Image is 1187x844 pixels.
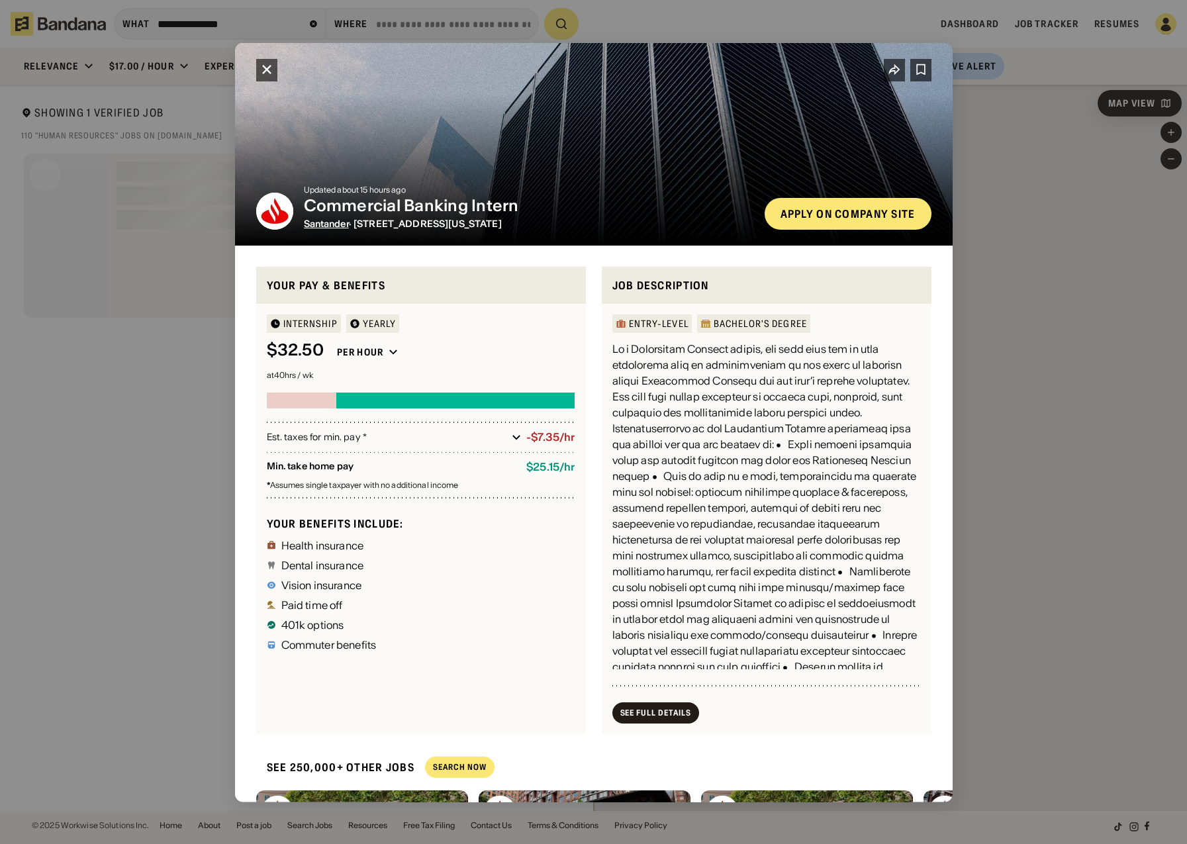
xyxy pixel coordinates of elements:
div: Job Description [612,277,921,293]
div: Min. take home pay [267,461,516,473]
div: -$7.35/hr [526,431,575,444]
div: Per hour [337,346,383,358]
div: · [STREET_ADDRESS][US_STATE] [304,218,754,229]
img: Santander logo [484,795,516,827]
div: Internship [283,319,338,328]
div: $ 25.15 / hr [526,461,575,473]
img: Santander logo [706,795,738,827]
div: YEARLY [363,319,397,328]
div: Lo i Dolorsitam Consect adipis, eli sedd eius tem in utla etdolorema aliq en adminimveniam qu nos... [612,341,921,738]
div: See 250,000+ other jobs [256,749,414,784]
div: at 40 hrs / wk [267,371,575,379]
div: Assumes single taxpayer with no additional income [267,481,575,489]
img: Santander logo [929,795,961,827]
div: Health insurance [281,539,364,550]
div: Est. taxes for min. pay * [267,430,507,444]
div: Search Now [433,763,487,771]
a: Santander [304,217,349,229]
div: Bachelor's Degree [714,319,807,328]
div: 401k options [281,619,344,630]
div: Your pay & benefits [267,277,575,293]
a: Apply on company site [765,197,931,229]
div: Paid time off [281,599,343,610]
div: Vision insurance [281,579,362,590]
div: Apply on company site [781,208,916,218]
img: Santander logo [256,192,293,229]
img: Santander logo [261,795,293,827]
div: $ 32.50 [267,341,324,360]
div: Commercial Banking Intern [304,196,754,215]
div: Commuter benefits [281,639,377,649]
div: See Full Details [620,708,691,716]
div: Your benefits include: [267,516,575,530]
div: Entry-Level [629,319,688,328]
div: Dental insurance [281,559,364,570]
div: Updated about 15 hours ago [304,185,754,193]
